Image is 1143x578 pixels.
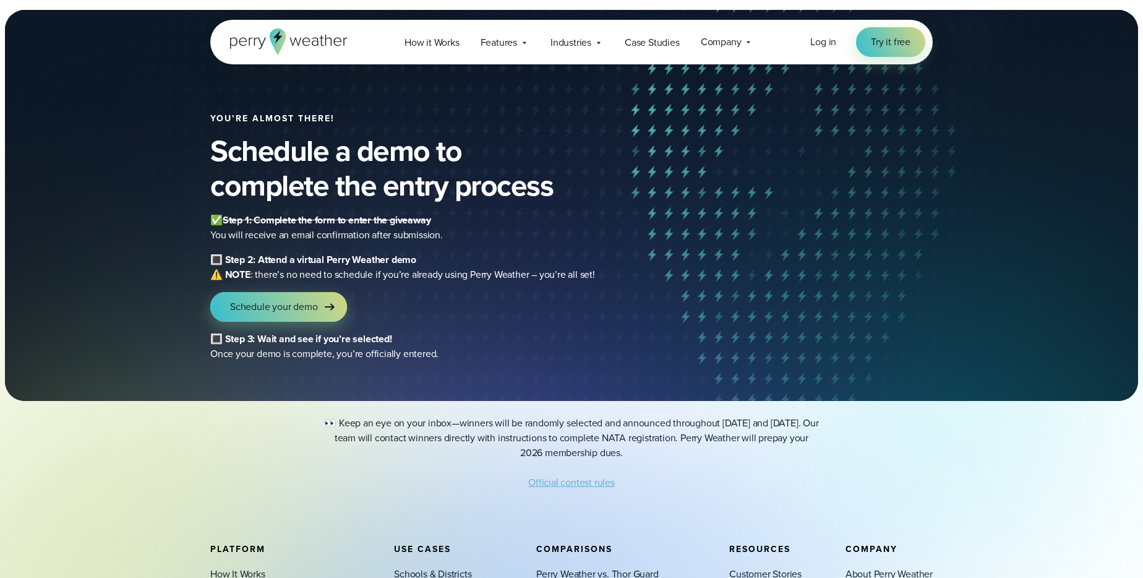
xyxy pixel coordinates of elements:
[210,213,223,227] b: ✅
[536,543,612,556] span: Comparisons
[405,35,460,50] span: How it Works
[230,300,317,314] span: Schedule your demo
[614,30,690,55] a: Case Studies
[625,35,680,50] span: Case Studies
[210,332,705,361] p: Once your demo is complete, you’re officially entered.
[210,267,250,282] strong: ⚠️ NOTE
[210,292,347,322] a: Schedule your demo
[210,134,747,203] h2: Schedule a demo to complete the entry process
[871,35,910,50] span: Try it free
[845,543,897,556] span: Company
[528,475,615,490] a: Official contest rules
[856,27,925,57] a: Try it free
[394,543,451,556] span: Use Cases
[324,416,819,460] p: 👀 Keep an eye on your inbox—winners will be randomly selected and announced throughout [DATE] and...
[394,30,470,55] a: How it Works
[223,213,431,227] s: Step 1: Complete the form to enter the giveaway
[701,35,742,50] span: Company
[550,35,591,50] span: Industries
[810,35,836,50] a: Log in
[729,543,790,556] span: Resources
[210,252,416,267] b: 🔳 Step 2: Attend a virtual Perry Weather demo
[210,332,392,346] b: 🔳 Step 3: Wait and see if you’re selected!
[210,252,705,282] p: : there’s no need to schedule if you’re already using Perry Weather – you’re all set!
[481,35,517,50] span: Features
[210,114,747,124] h2: You’re almost there!
[210,213,705,243] p: You will receive an email confirmation after submission.
[210,543,265,556] span: Platform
